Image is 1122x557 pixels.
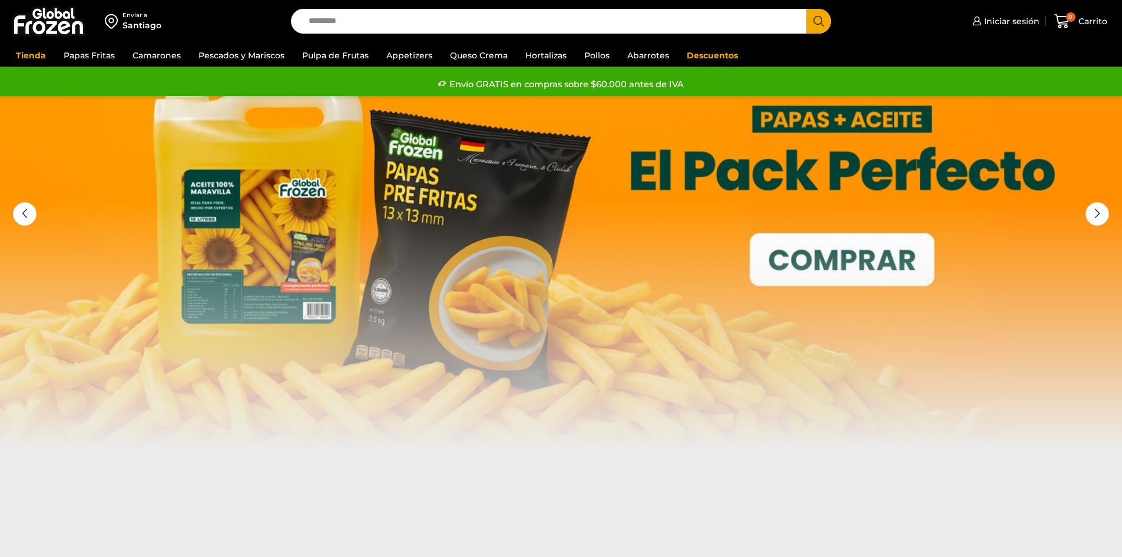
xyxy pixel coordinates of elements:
[296,44,375,67] a: Pulpa de Frutas
[127,44,187,67] a: Camarones
[1066,12,1075,22] span: 0
[123,11,161,19] div: Enviar a
[806,9,831,34] button: Search button
[969,9,1040,33] a: Iniciar sesión
[1075,15,1107,27] span: Carrito
[981,15,1040,27] span: Iniciar sesión
[10,44,52,67] a: Tienda
[1051,8,1110,35] a: 0 Carrito
[193,44,290,67] a: Pescados y Mariscos
[519,44,572,67] a: Hortalizas
[681,44,744,67] a: Descuentos
[444,44,514,67] a: Queso Crema
[105,11,123,31] img: address-field-icon.svg
[578,44,615,67] a: Pollos
[380,44,438,67] a: Appetizers
[58,44,121,67] a: Papas Fritas
[123,19,161,31] div: Santiago
[621,44,675,67] a: Abarrotes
